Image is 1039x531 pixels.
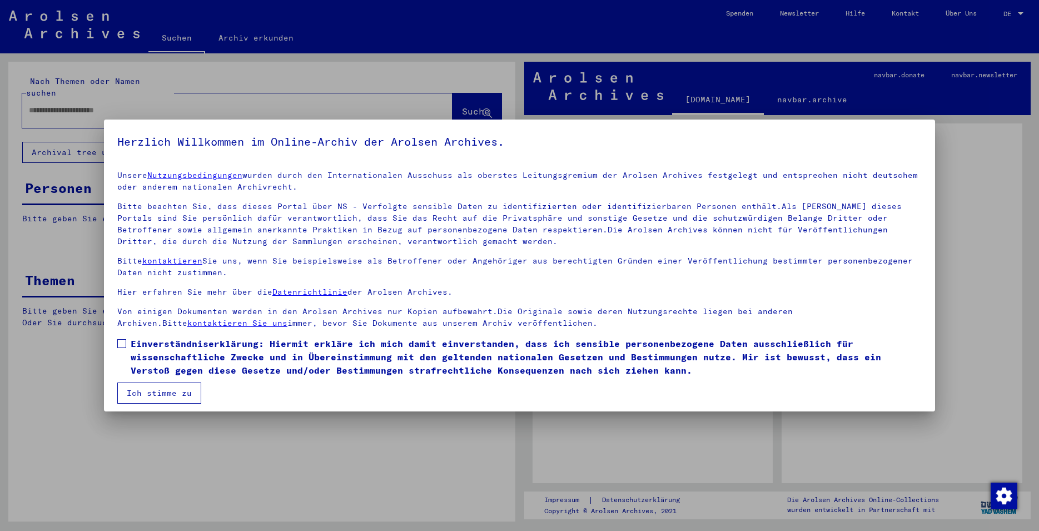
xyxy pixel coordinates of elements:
[117,286,922,298] p: Hier erfahren Sie mehr über die der Arolsen Archives.
[117,133,922,151] h5: Herzlich Willkommen im Online-Archiv der Arolsen Archives.
[272,287,347,297] a: Datenrichtlinie
[147,170,242,180] a: Nutzungsbedingungen
[991,483,1017,509] img: Zustimmung ändern
[117,306,922,329] p: Von einigen Dokumenten werden in den Arolsen Archives nur Kopien aufbewahrt.Die Originale sowie d...
[990,482,1017,509] div: Zustimmung ändern
[187,318,287,328] a: kontaktieren Sie uns
[117,201,922,247] p: Bitte beachten Sie, dass dieses Portal über NS - Verfolgte sensible Daten zu identifizierten oder...
[117,383,201,404] button: Ich stimme zu
[142,256,202,266] a: kontaktieren
[117,170,922,193] p: Unsere wurden durch den Internationalen Ausschuss als oberstes Leitungsgremium der Arolsen Archiv...
[131,337,922,377] span: Einverständniserklärung: Hiermit erkläre ich mich damit einverstanden, dass ich sensible personen...
[117,255,922,279] p: Bitte Sie uns, wenn Sie beispielsweise als Betroffener oder Angehöriger aus berechtigten Gründen ...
